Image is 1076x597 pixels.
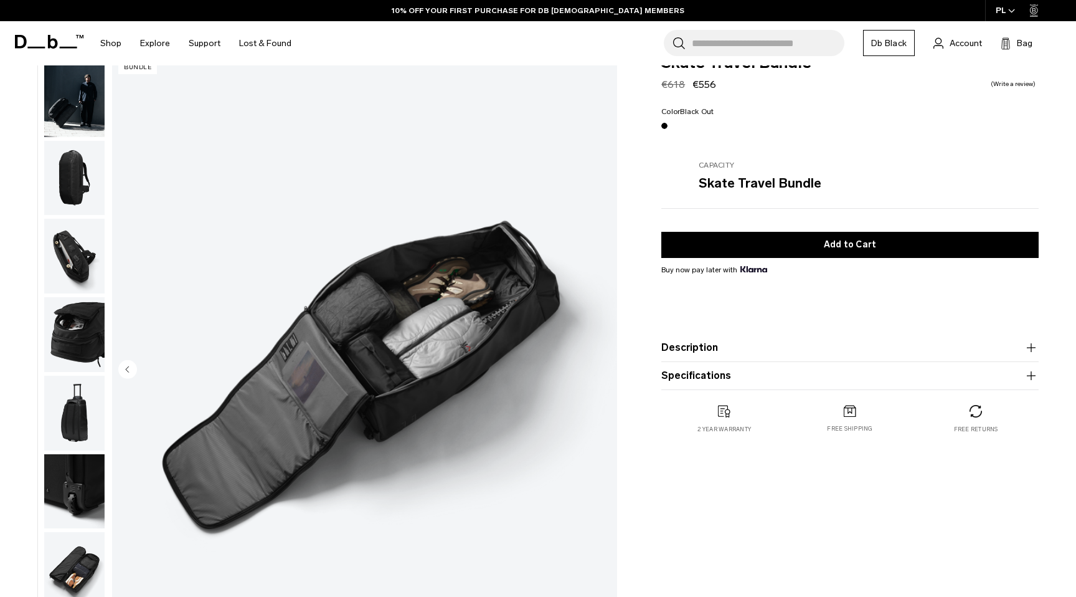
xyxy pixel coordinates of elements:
img: Skate Travel Bundle [44,219,105,294]
button: Skate Travel Bundle [44,297,105,373]
nav: Main Navigation [91,21,301,65]
span: €556 [692,79,716,90]
p: Free returns [954,425,998,434]
img: Skate Travel Bundle [44,376,105,451]
s: €618 [661,79,685,90]
img: Skate Travel Bundle [44,297,105,372]
button: Bag [1001,36,1032,50]
legend: Color [661,108,714,115]
a: Explore [140,21,170,65]
button: Skate Travel Bundle [44,140,105,216]
span: Buy now pay later with [661,264,767,275]
a: Db Black [863,30,915,56]
button: Previous slide [118,360,137,381]
button: Skate Travel Bundle [44,454,105,530]
button: Skate Travel Bundle [44,62,105,138]
a: Support [189,21,220,65]
p: Skate Travel Bundle [699,173,1001,193]
button: Skate Travel Bundle [44,218,105,294]
a: Account [933,36,982,50]
img: Skate Travel Bundle [44,62,105,137]
a: Shop [100,21,121,65]
button: Description [661,340,1039,355]
p: 2 year warranty [697,425,751,434]
img: Skate Travel Bundle [44,141,105,216]
a: Write a review [991,81,1036,87]
button: Add to Cart [661,232,1039,258]
a: 10% OFF YOUR FIRST PURCHASE FOR DB [DEMOGRAPHIC_DATA] MEMBERS [392,5,684,16]
p: Free shipping [827,424,872,433]
p: Bundle [118,61,157,74]
button: Specifications [661,368,1039,383]
span: Skate Travel Bundle [661,55,1039,71]
span: Bag [1017,37,1032,50]
span: Account [950,37,982,50]
span: Black Out [680,107,714,116]
a: Lost & Found [239,21,291,65]
button: Skate Travel Bundle [44,375,105,451]
img: Skate Travel Bundle [44,454,105,529]
img: {"height" => 20, "alt" => "Klarna"} [740,266,767,272]
p: Capacity [699,160,1001,171]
